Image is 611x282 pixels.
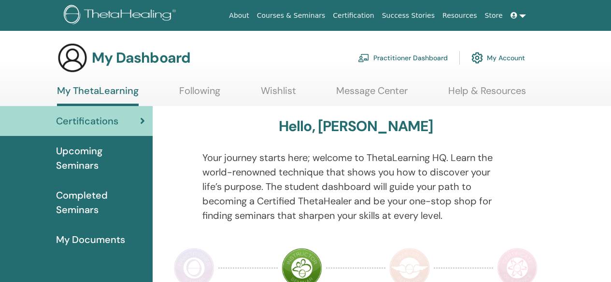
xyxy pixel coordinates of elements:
a: My ThetaLearning [57,85,139,106]
img: generic-user-icon.jpg [57,42,88,73]
a: About [225,7,253,25]
a: Message Center [336,85,408,104]
a: Store [481,7,507,25]
h3: Hello, [PERSON_NAME] [279,118,433,135]
img: logo.png [64,5,179,27]
span: Upcoming Seminars [56,144,145,173]
a: Following [179,85,220,104]
h3: My Dashboard [92,49,190,67]
span: Certifications [56,114,118,128]
a: Help & Resources [448,85,526,104]
a: Practitioner Dashboard [358,47,448,68]
a: Courses & Seminars [253,7,329,25]
img: cog.svg [471,50,483,66]
a: My Account [471,47,525,68]
span: My Documents [56,232,125,247]
p: Your journey starts here; welcome to ThetaLearning HQ. Learn the world-renowned technique that sh... [202,150,510,223]
a: Certification [329,7,378,25]
span: Completed Seminars [56,188,145,217]
a: Success Stories [378,7,439,25]
img: chalkboard-teacher.svg [358,54,369,62]
a: Resources [439,7,481,25]
a: Wishlist [261,85,296,104]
